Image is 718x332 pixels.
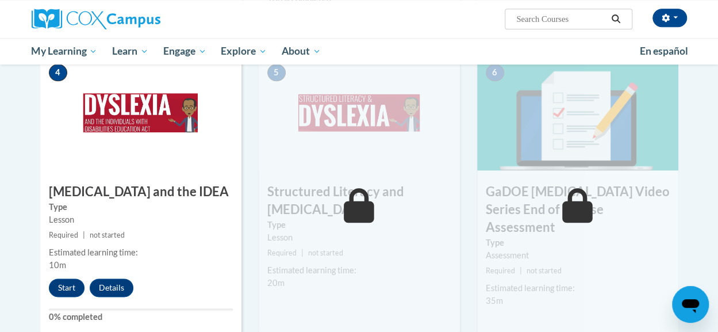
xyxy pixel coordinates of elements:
[90,231,125,239] span: not started
[267,264,451,277] div: Estimated learning time:
[267,249,297,257] span: Required
[515,12,607,26] input: Search Courses
[49,213,233,226] div: Lesson
[267,64,286,81] span: 5
[520,266,522,275] span: |
[213,38,274,64] a: Explore
[477,183,678,236] h3: GaDOE [MEDICAL_DATA] Video Series End of Course Assessment
[486,64,504,81] span: 6
[163,44,206,58] span: Engage
[49,311,233,323] label: 0% completed
[308,249,343,257] span: not started
[221,44,267,58] span: Explore
[156,38,214,64] a: Engage
[267,231,451,244] div: Lesson
[259,55,460,170] img: Course Image
[527,266,562,275] span: not started
[49,260,66,270] span: 10m
[477,55,678,170] img: Course Image
[49,278,85,297] button: Start
[672,286,709,323] iframe: Button to launch messaging window
[32,9,160,29] img: Cox Campus
[259,183,460,219] h3: Structured Literacy and [MEDICAL_DATA]
[486,282,670,295] div: Estimated learning time:
[49,231,78,239] span: Required
[640,45,688,57] span: En español
[486,249,670,262] div: Assessment
[32,9,239,29] a: Cox Campus
[652,9,687,27] button: Account Settings
[282,44,321,58] span: About
[40,183,241,201] h3: [MEDICAL_DATA] and the IDEA
[90,278,133,297] button: Details
[632,39,696,63] a: En español
[105,38,156,64] a: Learn
[301,249,304,257] span: |
[49,201,233,213] label: Type
[49,246,233,259] div: Estimated learning time:
[23,38,696,64] div: Main menu
[486,236,670,249] label: Type
[24,38,105,64] a: My Learning
[112,44,148,58] span: Learn
[49,64,67,81] span: 4
[83,231,85,239] span: |
[267,278,285,288] span: 20m
[274,38,328,64] a: About
[267,219,451,231] label: Type
[31,44,97,58] span: My Learning
[486,296,503,306] span: 35m
[40,55,241,170] img: Course Image
[607,12,624,26] button: Search
[486,266,515,275] span: Required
